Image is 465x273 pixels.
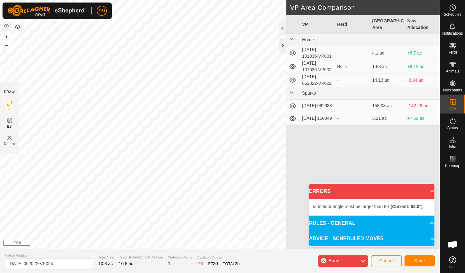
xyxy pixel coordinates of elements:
span: DN [99,8,105,14]
a: Privacy Policy [195,241,219,247]
th: [GEOGRAPHIC_DATA] Area [370,15,405,34]
td: -142.28 ac [405,100,440,112]
span: ADVICE - SCHEDULED MOVES [309,235,383,242]
span: EZ [7,124,12,129]
td: +7.59 ac [405,112,440,125]
span: 1 [168,261,170,266]
div: - [337,77,367,84]
button: + [3,33,10,41]
button: Map Layers [14,23,21,31]
div: - [337,50,367,56]
span: Watering Points [168,255,192,260]
td: 153.08 ac [370,100,405,112]
a: Contact Us [226,241,245,247]
span: IZ [8,107,11,112]
span: Herds [447,50,457,54]
span: RULES - GENERAL [309,219,355,227]
div: - [337,102,367,109]
button: Reset Map [3,23,10,30]
span: Status [447,126,458,130]
td: [DATE] 101036-VP002 [300,60,335,73]
p-accordion-header: ERRORS [309,184,434,199]
td: +6.7 ac [405,46,440,60]
div: Bulls [337,63,367,70]
td: [DATE] 150049 [300,112,335,125]
button: Save [405,255,435,266]
p-accordion-header: ADVICE - SCHEDULED MOVES [309,231,434,246]
td: [DATE] 062938 [300,100,335,112]
span: Delete [4,142,15,146]
h2: VP Area Comparison [290,4,440,11]
td: 1.68 ac [370,60,405,73]
span: Neckbands [443,88,462,92]
span: Schedules [444,13,461,16]
span: Save [414,258,425,263]
span: Cancel [379,258,394,263]
a: Help [440,254,465,271]
td: [DATE] 062022-VP022 [300,73,335,87]
span: Errors [328,258,340,263]
img: VP [6,134,13,142]
span: Virtual Paddock [5,253,93,258]
div: IZ [197,260,203,267]
span: 10.8 ac [119,261,133,266]
th: New Allocation [405,15,440,34]
p-accordion-content: ERRORS [309,199,434,215]
div: DRAW [4,90,15,94]
span: 9 [201,261,203,266]
b: (Current: 63.0°) [391,204,422,209]
div: - [337,115,367,122]
span: 10.8 ac [98,261,113,266]
img: Gallagher Logo [8,5,86,16]
td: 4.1 ac [370,46,405,60]
td: 3.21 ac [370,112,405,125]
span: 25 [235,261,240,266]
span: Home [302,37,314,42]
td: [DATE] 101036-VP001 [300,46,335,60]
div: TOTAL [223,260,240,267]
div: Open chat [443,235,462,254]
span: Help [449,265,456,269]
td: +9.12 ac [405,60,440,73]
td: 14.13 ac [370,73,405,87]
span: Available Points [197,255,240,260]
td: -3.34 ac [405,73,440,87]
button: Cancel [371,255,402,266]
span: Notifications [442,32,463,35]
th: Herd [335,15,370,34]
span: IZ interior angle must be larger than 80° . [313,204,424,209]
span: Total Area [98,255,114,260]
span: 30 [213,261,218,266]
span: [GEOGRAPHIC_DATA] Area [119,255,163,260]
span: ERRORS [309,188,330,195]
span: VPs [449,107,456,111]
p-accordion-header: RULES - GENERAL [309,216,434,231]
button: – [3,41,10,49]
span: Sparks [302,90,316,96]
div: EZ [208,260,218,267]
th: VP [300,15,335,34]
span: Animals [446,69,459,73]
span: Heatmap [445,164,460,168]
span: Infra [449,145,456,149]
